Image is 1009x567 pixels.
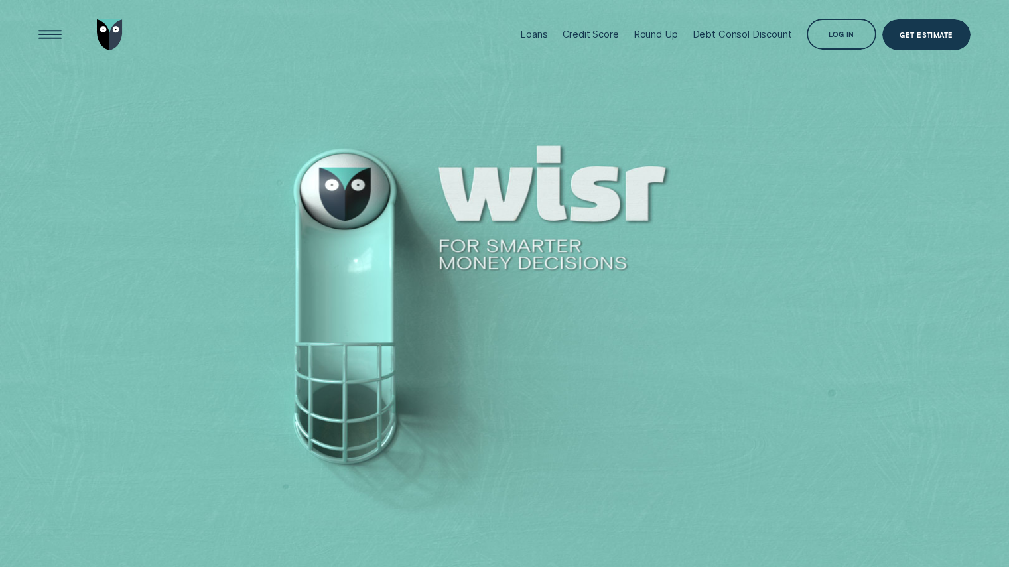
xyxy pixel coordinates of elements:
[693,29,792,40] div: Debt Consol Discount
[97,19,123,51] img: Wisr
[634,29,678,40] div: Round Up
[520,29,547,40] div: Loans
[563,29,619,40] div: Credit Score
[807,19,877,50] button: Log in
[34,19,66,51] button: Open Menu
[882,19,971,51] a: Get Estimate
